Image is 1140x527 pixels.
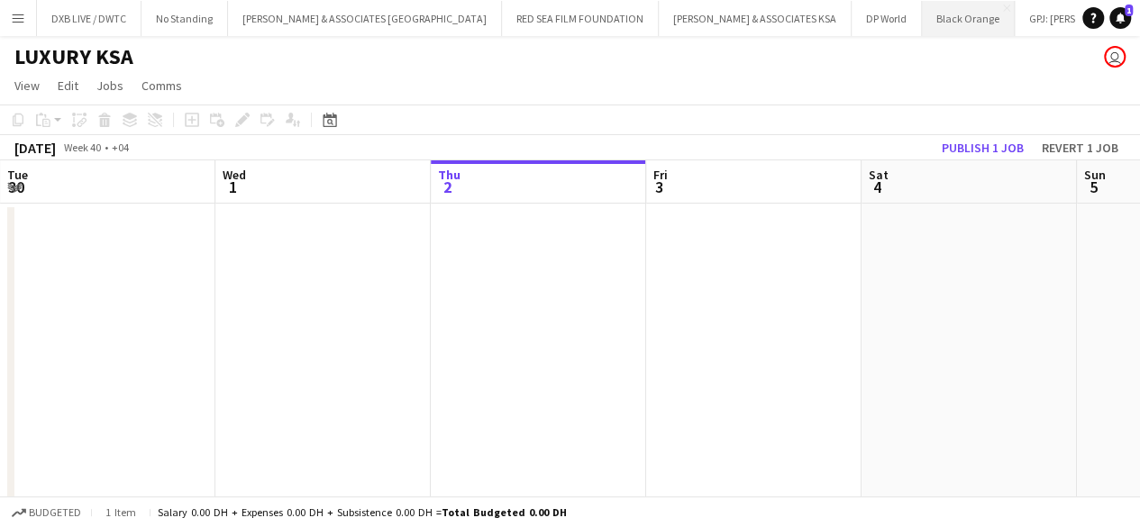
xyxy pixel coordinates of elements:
span: Total Budgeted 0.00 DH [442,505,567,519]
button: [PERSON_NAME] & ASSOCIATES [GEOGRAPHIC_DATA] [228,1,502,36]
h1: LUXURY KSA [14,43,133,70]
button: DXB LIVE / DWTC [37,1,141,36]
span: Sat [869,167,889,183]
span: 2 [435,177,461,197]
span: View [14,77,40,94]
span: 5 [1081,177,1106,197]
span: 1 [220,177,246,197]
button: Black Orange [922,1,1015,36]
button: Publish 1 job [935,136,1031,159]
span: Wed [223,167,246,183]
span: Jobs [96,77,123,94]
span: Budgeted [29,506,81,519]
button: [PERSON_NAME] & ASSOCIATES KSA [659,1,852,36]
a: Jobs [89,74,131,97]
a: View [7,74,47,97]
button: DP World [852,1,922,36]
span: Week 40 [59,141,105,154]
span: Thu [438,167,461,183]
span: 30 [5,177,28,197]
a: Edit [50,74,86,97]
span: Fri [653,167,668,183]
div: Salary 0.00 DH + Expenses 0.00 DH + Subsistence 0.00 DH = [158,505,567,519]
a: 1 [1109,7,1131,29]
span: Sun [1084,167,1106,183]
button: RED SEA FILM FOUNDATION [502,1,659,36]
button: Budgeted [9,503,84,522]
span: 1 [1125,5,1133,16]
button: Revert 1 job [1035,136,1126,159]
div: +04 [112,141,129,154]
span: 3 [651,177,668,197]
span: Tue [7,167,28,183]
span: 1 item [99,505,142,519]
app-user-avatar: Stephen McCafferty [1104,46,1126,68]
span: Edit [58,77,78,94]
a: Comms [134,74,189,97]
div: [DATE] [14,139,56,157]
span: 4 [866,177,889,197]
button: No Standing [141,1,228,36]
span: Comms [141,77,182,94]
